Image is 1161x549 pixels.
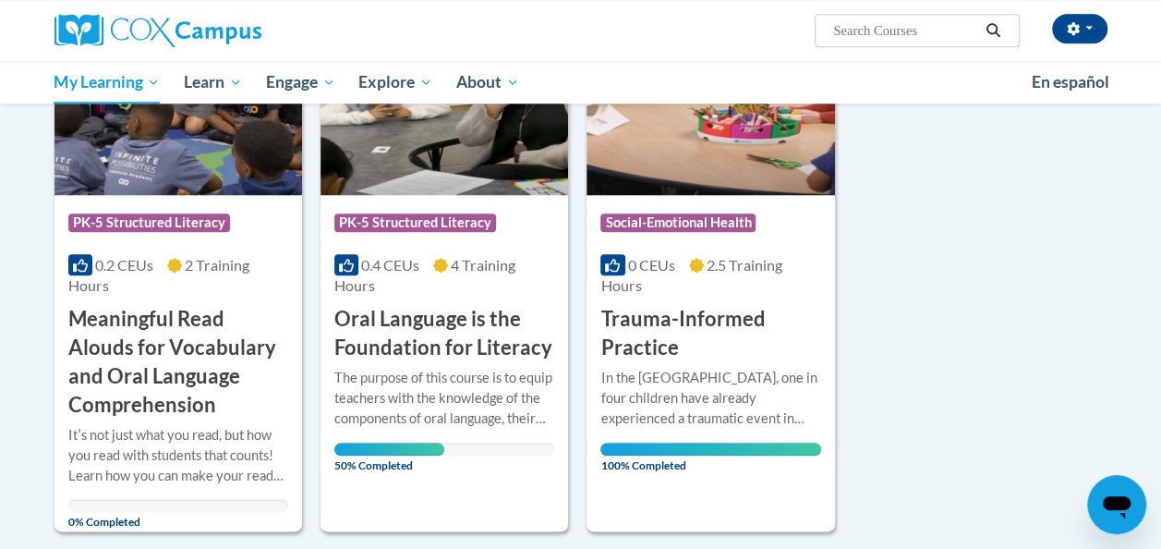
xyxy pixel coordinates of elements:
[1020,63,1121,102] a: En español
[600,443,820,472] span: 100% Completed
[346,61,444,104] a: Explore
[95,256,153,274] span: 0.2 CEUs
[587,6,834,531] a: Course LogoSocial-Emotional Health0 CEUs2.5 Training Hours Trauma-Informed PracticeIn the [GEOGRA...
[1087,475,1146,534] iframe: Button to launch messaging window
[68,425,288,486] div: Itʹs not just what you read, but how you read with students that counts! Learn how you can make y...
[444,61,531,104] a: About
[334,443,444,472] span: 50% Completed
[54,6,302,531] a: Course LogoPK-5 Structured Literacy0.2 CEUs2 Training Hours Meaningful Read Alouds for Vocabulary...
[266,71,335,93] span: Engage
[600,368,820,429] div: In the [GEOGRAPHIC_DATA], one in four children have already experienced a traumatic event in thei...
[334,443,444,456] div: Your progress
[320,6,568,531] a: Course LogoPK-5 Structured Literacy0.4 CEUs4 Training Hours Oral Language is the Foundation for L...
[54,14,261,47] img: Cox Campus
[361,256,419,274] span: 0.4 CEUs
[628,256,675,274] span: 0 CEUs
[68,305,288,419] h3: Meaningful Read Alouds for Vocabulary and Oral Language Comprehension
[358,71,432,93] span: Explore
[979,19,1007,42] button: Search
[1032,72,1109,91] span: En español
[334,213,496,232] span: PK-5 Structured Literacy
[54,14,387,47] a: Cox Campus
[184,71,242,93] span: Learn
[600,305,820,362] h3: Trauma-Informed Practice
[41,61,1121,104] div: Main menu
[1052,14,1107,43] button: Account Settings
[334,305,554,362] h3: Oral Language is the Foundation for Literacy
[456,71,519,93] span: About
[54,71,160,93] span: My Learning
[254,61,347,104] a: Engage
[334,368,554,429] div: The purpose of this course is to equip teachers with the knowledge of the components of oral lang...
[68,213,230,232] span: PK-5 Structured Literacy
[42,61,173,104] a: My Learning
[831,19,979,42] input: Search Courses
[600,213,756,232] span: Social-Emotional Health
[172,61,254,104] a: Learn
[600,443,820,456] div: Your progress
